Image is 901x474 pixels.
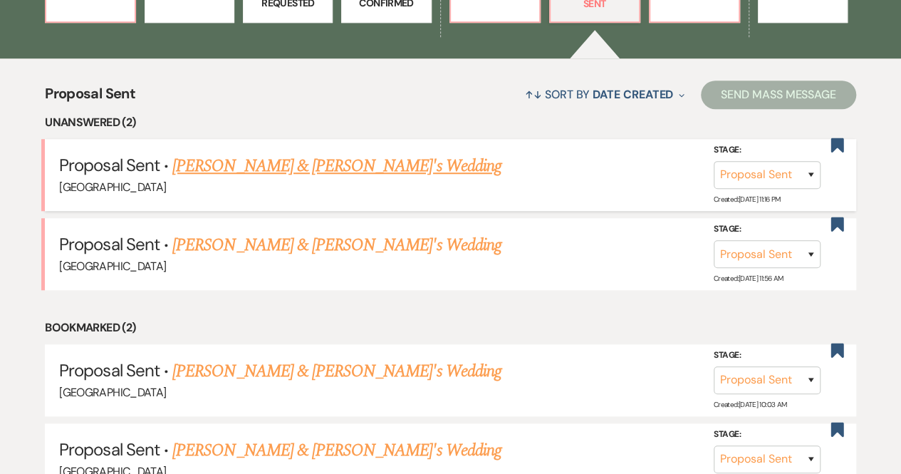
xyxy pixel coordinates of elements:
[45,83,135,113] span: Proposal Sent
[172,438,501,463] a: [PERSON_NAME] & [PERSON_NAME]'s Wedding
[59,259,166,274] span: [GEOGRAPHIC_DATA]
[59,385,166,400] span: [GEOGRAPHIC_DATA]
[59,154,160,176] span: Proposal Sent
[59,359,160,381] span: Proposal Sent
[714,222,821,237] label: Stage:
[714,400,786,409] span: Created: [DATE] 10:03 AM
[701,81,856,109] button: Send Mass Message
[172,153,501,179] a: [PERSON_NAME] & [PERSON_NAME]'s Wedding
[59,180,166,195] span: [GEOGRAPHIC_DATA]
[714,274,783,283] span: Created: [DATE] 11:56 AM
[714,143,821,158] label: Stage:
[59,438,160,460] span: Proposal Sent
[714,427,821,443] label: Stage:
[59,233,160,255] span: Proposal Sent
[714,348,821,364] label: Stage:
[172,232,501,258] a: [PERSON_NAME] & [PERSON_NAME]'s Wedding
[519,76,690,113] button: Sort By Date Created
[45,113,856,132] li: Unanswered (2)
[45,319,856,337] li: Bookmarked (2)
[172,359,501,384] a: [PERSON_NAME] & [PERSON_NAME]'s Wedding
[525,87,542,102] span: ↑↓
[593,87,673,102] span: Date Created
[714,195,780,204] span: Created: [DATE] 11:16 PM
